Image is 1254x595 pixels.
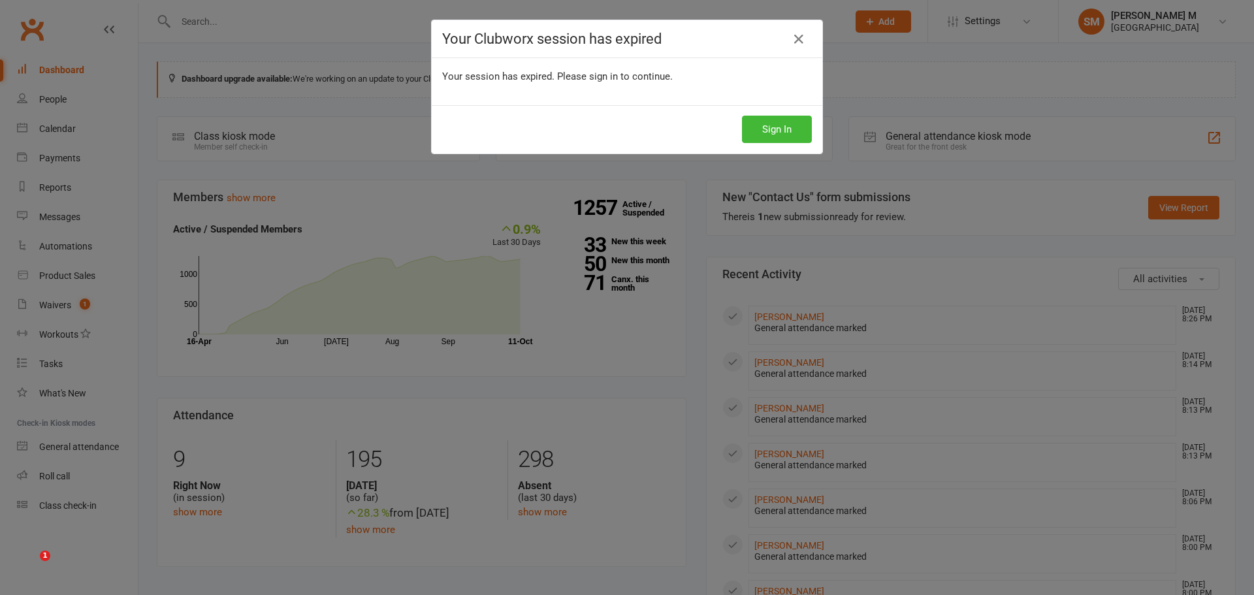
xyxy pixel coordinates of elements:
[13,551,44,582] iframe: Intercom live chat
[788,29,809,50] a: Close
[442,31,812,47] h4: Your Clubworx session has expired
[442,71,673,82] span: Your session has expired. Please sign in to continue.
[742,116,812,143] button: Sign In
[40,551,50,561] span: 1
